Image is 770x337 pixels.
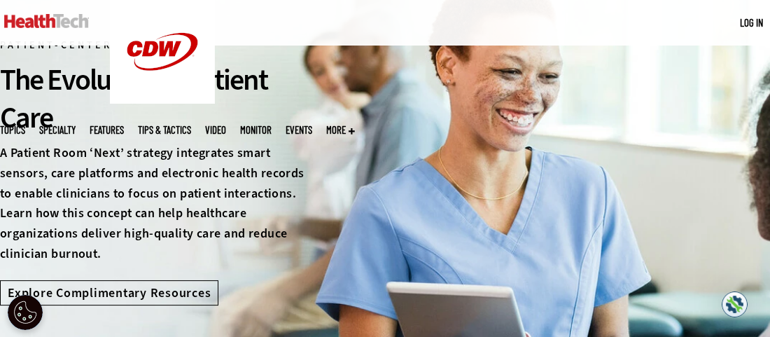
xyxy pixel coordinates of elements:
a: CDW [110,92,215,107]
img: Home [4,14,89,28]
a: Video [205,125,226,135]
span: Specialty [39,125,76,135]
div: User menu [740,15,763,30]
button: Open Preferences [8,295,43,330]
a: Features [90,125,124,135]
a: Tips & Tactics [138,125,191,135]
div: Cookie Settings [8,295,43,330]
a: Events [286,125,312,135]
span: More [326,125,355,135]
a: Log in [740,16,763,29]
a: MonITor [240,125,272,135]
